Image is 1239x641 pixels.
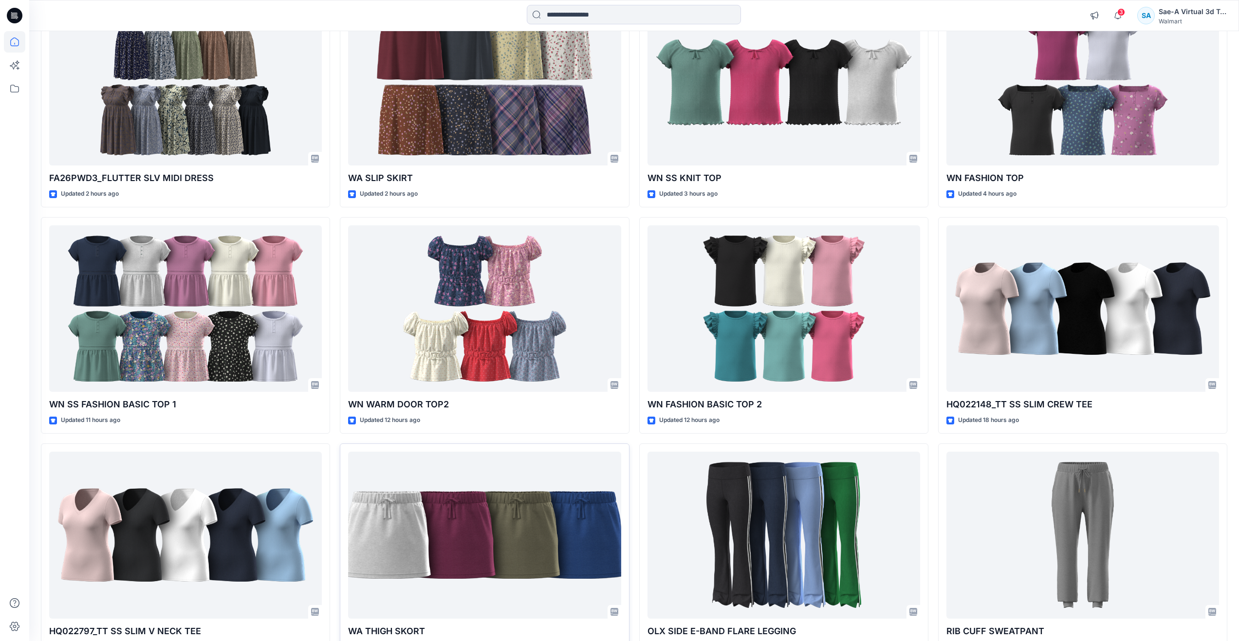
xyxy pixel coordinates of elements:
a: WN WARM DOOR TOP2 [348,225,621,392]
p: WN FASHION BASIC TOP 2 [647,398,920,411]
p: Updated 2 hours ago [360,189,418,199]
p: RIB CUFF SWEATPANT [946,624,1219,638]
span: 3 [1117,8,1125,16]
p: WN SS KNIT TOP [647,171,920,185]
a: RIB CUFF SWEATPANT [946,452,1219,619]
a: WN FASHION BASIC TOP 2 [647,225,920,392]
p: WA SLIP SKIRT [348,171,621,185]
div: Sae-A Virtual 3d Team [1159,6,1227,18]
p: Updated 4 hours ago [958,189,1017,199]
p: Updated 3 hours ago [659,189,718,199]
a: WN SS FASHION BASIC TOP 1 [49,225,322,392]
a: WA THIGH SKORT [348,452,621,619]
a: OLX SIDE E-BAND FLARE LEGGING [647,452,920,619]
p: Updated 12 hours ago [360,415,420,425]
p: FA26PWD3_FLUTTER SLV MIDI DRESS [49,171,322,185]
p: Updated 11 hours ago [61,415,120,425]
p: OLX SIDE E-BAND FLARE LEGGING [647,624,920,638]
a: HQ022797_TT SS SLIM V NECK TEE [49,452,322,619]
div: Walmart [1159,18,1227,25]
p: Updated 2 hours ago [61,189,119,199]
p: WN SS FASHION BASIC TOP 1 [49,398,322,411]
p: WA THIGH SKORT [348,624,621,638]
p: WN WARM DOOR TOP2 [348,398,621,411]
p: Updated 12 hours ago [659,415,720,425]
a: HQ022148_TT SS SLIM CREW TEE [946,225,1219,392]
p: WN FASHION TOP [946,171,1219,185]
div: SA [1137,7,1155,24]
p: HQ022148_TT SS SLIM CREW TEE [946,398,1219,411]
p: HQ022797_TT SS SLIM V NECK TEE [49,624,322,638]
p: Updated 18 hours ago [958,415,1019,425]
